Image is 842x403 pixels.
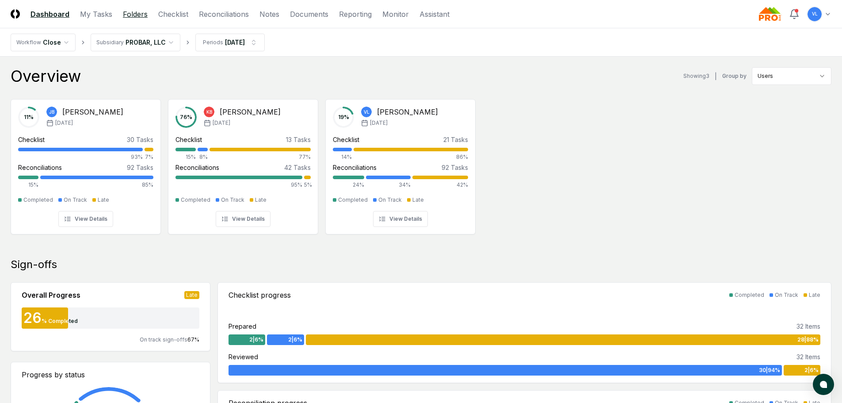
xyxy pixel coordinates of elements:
div: Overall Progress [22,290,80,300]
span: 67 % [187,336,199,343]
div: 92 Tasks [442,163,468,172]
div: Reviewed [229,352,258,361]
a: 11%JB[PERSON_NAME][DATE]Checklist30 Tasks93%7%Reconciliations92 Tasks15%85%CompletedOn TrackLateV... [11,92,161,234]
div: Completed [735,291,764,299]
div: On Track [775,291,798,299]
div: 13 Tasks [286,135,311,144]
button: atlas-launcher [813,374,834,395]
span: 2 | 6 % [249,336,263,344]
a: Reporting [339,9,372,19]
span: On track sign-offs [140,336,187,343]
span: 30 | 94 % [759,366,780,374]
span: [DATE] [55,119,73,127]
div: % Completed [42,317,78,325]
div: Late [255,196,267,204]
div: 32 Items [796,322,820,331]
label: Group by [722,73,747,79]
div: | [715,72,717,81]
a: Monitor [382,9,409,19]
div: Reconciliations [175,163,219,172]
div: 95% [175,181,302,189]
div: 92 Tasks [127,163,153,172]
img: Logo [11,9,20,19]
span: [DATE] [213,119,230,127]
a: Documents [290,9,328,19]
div: Overview [11,67,81,85]
div: 26 [22,311,42,325]
div: [PERSON_NAME] [62,107,123,117]
div: [PERSON_NAME] [220,107,281,117]
div: Progress by status [22,369,199,380]
span: 2 | 6 % [288,336,302,344]
div: Completed [338,196,368,204]
div: 15% [175,153,196,161]
div: Checklist [18,135,45,144]
div: Late [809,291,820,299]
a: Assistant [419,9,450,19]
div: 8% [198,153,208,161]
span: KB [206,109,212,115]
div: 34% [366,181,410,189]
button: VL [807,6,823,22]
div: 24% [333,181,364,189]
div: Workflow [16,38,41,46]
div: On Track [378,196,402,204]
div: 42% [412,181,468,189]
div: Showing 3 [683,72,709,80]
span: [DATE] [370,119,388,127]
div: Periods [203,38,223,46]
div: Sign-offs [11,257,831,272]
a: Folders [123,9,148,19]
a: Checklist [158,9,188,19]
button: View Details [58,211,113,227]
div: 30 Tasks [127,135,153,144]
span: VL [812,11,818,17]
button: View Details [216,211,271,227]
div: On Track [221,196,244,204]
nav: breadcrumb [11,34,265,51]
div: 15% [18,181,38,189]
span: 2 | 6 % [804,366,819,374]
div: Reconciliations [333,163,377,172]
div: Checklist [333,135,359,144]
div: Late [98,196,109,204]
span: JB [49,109,54,115]
div: Late [412,196,424,204]
img: Probar logo [759,7,782,21]
div: Reconciliations [18,163,62,172]
a: My Tasks [80,9,112,19]
a: Dashboard [30,9,69,19]
div: 7% [145,153,153,161]
div: Completed [23,196,53,204]
div: 32 Items [796,352,820,361]
a: Reconciliations [199,9,249,19]
span: VL [364,109,370,115]
div: Late [184,291,199,299]
div: 77% [210,153,311,161]
div: 93% [18,153,143,161]
div: 42 Tasks [284,163,311,172]
a: Notes [259,9,279,19]
div: 86% [354,153,468,161]
a: 19%VL[PERSON_NAME][DATE]Checklist21 Tasks14%86%Reconciliations92 Tasks24%34%42%CompletedOn TrackL... [325,92,476,234]
div: 5% [304,181,311,189]
a: Checklist progressCompletedOn TrackLatePrepared32 Items2|6%2|6%28|88%Reviewed32 Items30|94%2|6% [217,282,831,383]
a: 76%KB[PERSON_NAME][DATE]Checklist13 Tasks15%8%77%Reconciliations42 Tasks95%5%CompletedOn TrackLat... [168,92,318,234]
div: 21 Tasks [443,135,468,144]
div: Subsidiary [96,38,124,46]
div: Checklist progress [229,290,291,300]
div: [DATE] [225,38,245,47]
div: 14% [333,153,352,161]
button: Periods[DATE] [195,34,265,51]
span: 28 | 88 % [797,336,819,344]
div: Prepared [229,322,256,331]
div: Checklist [175,135,202,144]
button: View Details [373,211,428,227]
div: On Track [64,196,87,204]
div: Completed [181,196,210,204]
div: 85% [40,181,153,189]
div: [PERSON_NAME] [377,107,438,117]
